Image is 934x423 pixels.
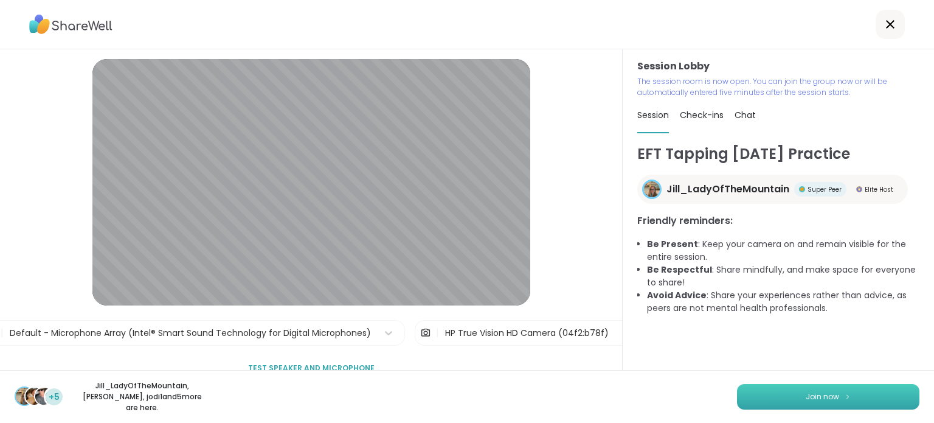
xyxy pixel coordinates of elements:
[29,10,112,38] img: ShareWell Logo
[49,391,60,404] span: +5
[647,264,712,276] b: Be Respectful
[647,289,707,301] b: Avoid Advice
[647,289,919,315] li: : Share your experiences rather than advice, as peers are not mental health professionals.
[865,185,893,194] span: Elite Host
[856,186,862,192] img: Elite Host
[647,238,919,264] li: : Keep your camera on and remain visible for the entire session.
[844,393,851,400] img: ShareWell Logomark
[808,185,842,194] span: Super Peer
[436,321,439,345] span: |
[806,391,839,402] span: Join now
[644,181,660,197] img: Jill_LadyOfTheMountain
[799,186,805,192] img: Super Peer
[10,327,372,340] div: Default - Microphone Array (Intel® Smart Sound Technology for Digital Microphones)
[243,355,379,381] button: Test speaker and microphone
[735,109,756,121] span: Chat
[420,321,431,345] img: Camera
[637,109,669,121] span: Session
[248,363,375,374] span: Test speaker and microphone
[637,76,919,98] p: The session room is now open. You can join the group now or will be automatically entered five mi...
[666,182,789,197] span: Jill_LadyOfTheMountain
[637,214,919,228] h3: Friendly reminders:
[647,264,919,289] li: : Share mindfully, and make space for everyone to share!
[637,59,919,74] h3: Session Lobby
[637,175,908,204] a: Jill_LadyOfTheMountainJill_LadyOfTheMountainSuper PeerSuper PeerElite HostElite Host
[16,388,33,405] img: Jill_LadyOfTheMountain
[637,143,919,165] h1: EFT Tapping [DATE] Practice
[647,238,698,250] b: Be Present
[445,327,609,340] div: HP True Vision HD Camera (04f2:b78f)
[74,380,210,413] p: Jill_LadyOfTheMountain , [PERSON_NAME] , jodi1 and 5 more are here.
[737,384,919,410] button: Join now
[26,388,43,405] img: LuAnn
[1,321,4,345] span: |
[680,109,724,121] span: Check-ins
[35,388,52,405] img: jodi1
